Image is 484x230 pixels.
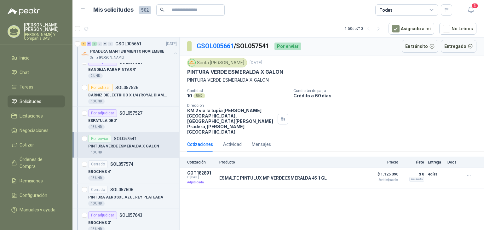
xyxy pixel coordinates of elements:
[367,160,398,164] p: Precio
[8,81,65,93] a: Tareas
[88,109,117,117] div: Por adjudicar
[187,108,275,135] p: KM 2 vía la tupia [PERSON_NAME][GEOGRAPHIC_DATA], [GEOGRAPHIC_DATA][PERSON_NAME] Pradera , [PERSO...
[219,160,363,164] p: Producto
[88,143,159,149] p: PINTURA VERDE ESMERALDA X GALON
[88,73,103,78] div: 2 UND
[8,204,65,216] a: Manuales y ayuda
[402,40,438,53] button: En tránsito
[8,139,65,151] a: Cotizar
[110,187,133,192] p: SOL057606
[119,111,142,115] p: SOL057527
[187,103,275,108] p: Dirección
[72,158,179,183] a: CerradoSOL057574BROCHAS 4"15 UND
[88,84,113,91] div: Por cotizar
[367,170,398,178] span: $ 1.125.390
[187,93,192,98] p: 10
[88,67,136,73] p: BANDEJA PARA PINTAR 9"
[119,60,142,64] p: SOL057521
[447,160,460,164] p: Docs
[90,55,124,60] p: Santa [PERSON_NAME]
[88,169,112,175] p: BROCHAS 4"
[8,66,65,78] a: Chat
[187,58,247,67] div: Santa [PERSON_NAME]
[8,8,40,15] img: Logo peakr
[441,40,477,53] button: Entregado
[88,211,117,219] div: Por adjudicar
[8,52,65,64] a: Inicio
[197,42,234,50] a: GSOL005661
[103,42,107,46] div: 0
[88,150,105,155] div: 10 UND
[110,162,133,166] p: SOL057574
[115,42,141,46] p: GSOL005661
[20,112,43,119] span: Licitaciones
[20,127,49,134] span: Negociaciones
[197,41,269,51] p: / SOL057541
[20,156,59,170] span: Órdenes de Compra
[188,59,195,66] img: Company Logo
[471,3,478,9] span: 3
[119,213,142,217] p: SOL057643
[187,141,213,148] div: Cotizaciones
[187,77,476,83] p: PINTURA VERDE ESMERALDA X GALON
[20,177,43,184] span: Remisiones
[187,89,288,93] p: Cantidad
[293,93,481,98] p: Crédito a 60 días
[428,170,444,178] p: 4 días
[439,23,476,35] button: No Leídos
[293,89,481,93] p: Condición de pago
[8,110,65,122] a: Licitaciones
[24,23,65,32] p: [PERSON_NAME] [PERSON_NAME]
[8,189,65,201] a: Configuración
[88,124,105,129] div: 15 UND
[20,192,47,199] span: Configuración
[8,95,65,107] a: Solicitudes
[409,177,424,182] div: Incluido
[88,118,118,124] p: ESPATULA DE 2"
[88,201,105,206] div: 10 UND
[97,42,102,46] div: 0
[187,160,216,164] p: Cotización
[93,5,134,14] h1: Mis solicitudes
[274,43,301,50] div: Por enviar
[90,49,164,55] p: PRADERA MANTENIMIENTO NOVIEMBRE
[72,132,179,158] a: Por enviarSOL057541PINTURA VERDE ESMERALDA X GALON10 UND
[87,42,91,46] div: 9
[115,85,138,90] p: SOL057526
[20,55,30,61] span: Inicio
[219,175,327,181] p: ESMALTE PINTULUX MP VERDE ESMERALDA 45 1 GL
[187,179,216,186] p: Adjudicada
[187,175,216,179] span: C: [DATE]
[20,141,34,148] span: Cotizar
[252,141,271,148] div: Mensajes
[367,178,398,182] span: Anticipado
[187,69,283,75] p: PINTURA VERDE ESMERALDA X GALON
[88,135,111,142] div: Por enviar
[88,220,112,226] p: BROCHAS 3"
[402,160,424,164] p: Flete
[88,160,108,168] div: Cerrado
[88,186,108,193] div: Cerrado
[8,153,65,172] a: Órdenes de Compra
[81,50,89,58] img: Company Logo
[389,23,434,35] button: Asignado a mi
[8,175,65,187] a: Remisiones
[187,170,216,175] p: COT182891
[72,56,179,81] a: Por adjudicarSOL057521BANDEJA PARA PINTAR 9"2 UND
[20,98,41,105] span: Solicitudes
[88,99,105,104] div: 10 UND
[428,160,444,164] p: Entrega
[166,41,177,47] p: [DATE]
[223,141,242,148] div: Actividad
[88,92,167,98] p: BARNIZ DIELECTRICO X 1/4 (ROYAL DIAMOND)
[81,42,86,46] div: 1
[72,81,179,107] a: Por cotizarSOL057526BARNIZ DIELECTRICO X 1/4 (ROYAL DIAMOND)10 UND
[114,136,137,141] p: SOL057541
[160,8,164,12] span: search
[8,124,65,136] a: Negociaciones
[250,60,262,66] p: [DATE]
[379,7,393,14] div: Todas
[88,175,105,181] div: 15 UND
[20,83,33,90] span: Tareas
[24,33,65,40] p: [PERSON_NAME] Y Compañía SAS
